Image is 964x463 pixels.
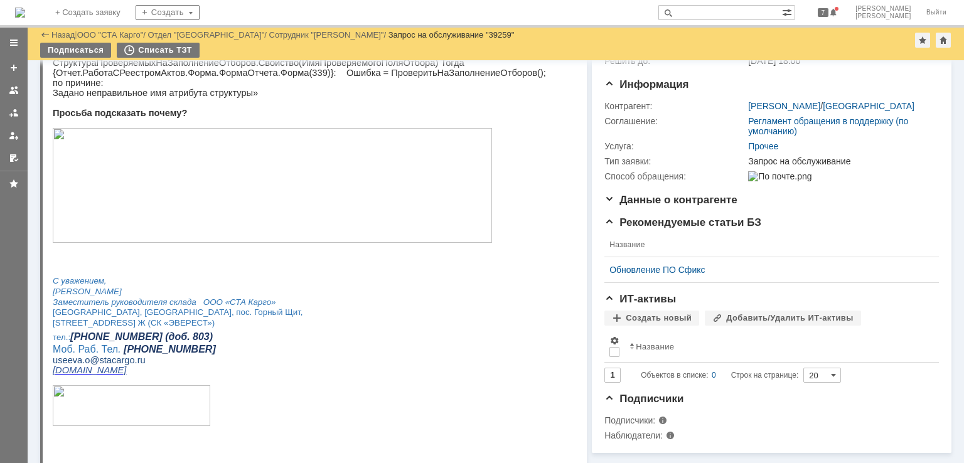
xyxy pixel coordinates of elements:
[51,30,75,40] a: Назад
[624,331,929,363] th: Название
[29,348,32,358] span: .
[604,78,688,90] span: Информация
[38,348,47,358] span: @
[85,348,93,358] span: ru
[604,194,737,206] span: Данные о контрагенте
[75,29,77,39] div: |
[748,101,820,111] a: [PERSON_NAME]
[604,415,731,425] div: Подписчики:
[604,101,746,111] div: Контрагент:
[936,33,951,48] div: Сделать домашней страницей
[71,336,163,347] span: [PHONE_NUMBER]
[65,336,71,347] i: .
[748,141,778,151] a: Прочее
[15,8,25,18] img: logo
[641,368,798,383] i: Строк на странице:
[748,116,908,136] a: Регламент обращения в поддержку (по умолчанию)
[46,348,82,358] span: stacargo
[4,58,24,78] a: Создать заявку
[641,371,708,380] span: Объектов в списке:
[855,5,911,13] span: [PERSON_NAME]
[604,156,746,166] div: Тип заявки:
[4,148,24,168] a: Мои согласования
[388,30,515,40] div: Запрос на обслуживание "39259"
[609,336,619,346] span: Настройки
[136,5,200,20] div: Создать
[818,8,829,17] span: 7
[4,80,24,100] a: Заявки на командах
[915,33,930,48] div: Добавить в избранное
[604,216,761,228] span: Рекомендуемые статьи БЗ
[4,103,24,123] a: Заявки в моей ответственности
[823,101,914,111] a: [GEOGRAPHIC_DATA]
[604,141,746,151] div: Услуга:
[18,324,160,334] span: [PHONE_NUMBER] (доб. 803)
[77,30,144,40] a: ООО "СТА Карго"
[82,348,85,358] span: .
[32,348,37,358] span: o
[782,6,795,18] span: Расширенный поиск
[604,233,929,257] th: Название
[636,342,674,351] div: Название
[269,30,384,40] a: Сотрудник "[PERSON_NAME]"
[45,10,106,20] b: отчет по ЭДО
[604,430,731,440] div: Наблюдатели:
[748,171,811,181] img: По почте.png
[148,30,269,40] div: /
[4,125,24,146] a: Мои заявки
[604,393,683,405] span: Подписчики
[77,30,148,40] div: /
[604,171,746,181] div: Способ обращения:
[604,116,746,126] div: Соглашение:
[269,30,388,40] div: /
[604,293,676,305] span: ИТ-активы
[748,156,933,166] div: Запрос на обслуживание
[712,368,716,383] div: 0
[148,30,265,40] a: Отдел "[GEOGRAPHIC_DATA]"
[748,101,914,111] div: /
[609,265,924,275] a: Обновление ПО Сфикс
[855,13,911,20] span: [PERSON_NAME]
[15,8,25,18] a: Перейти на домашнюю страницу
